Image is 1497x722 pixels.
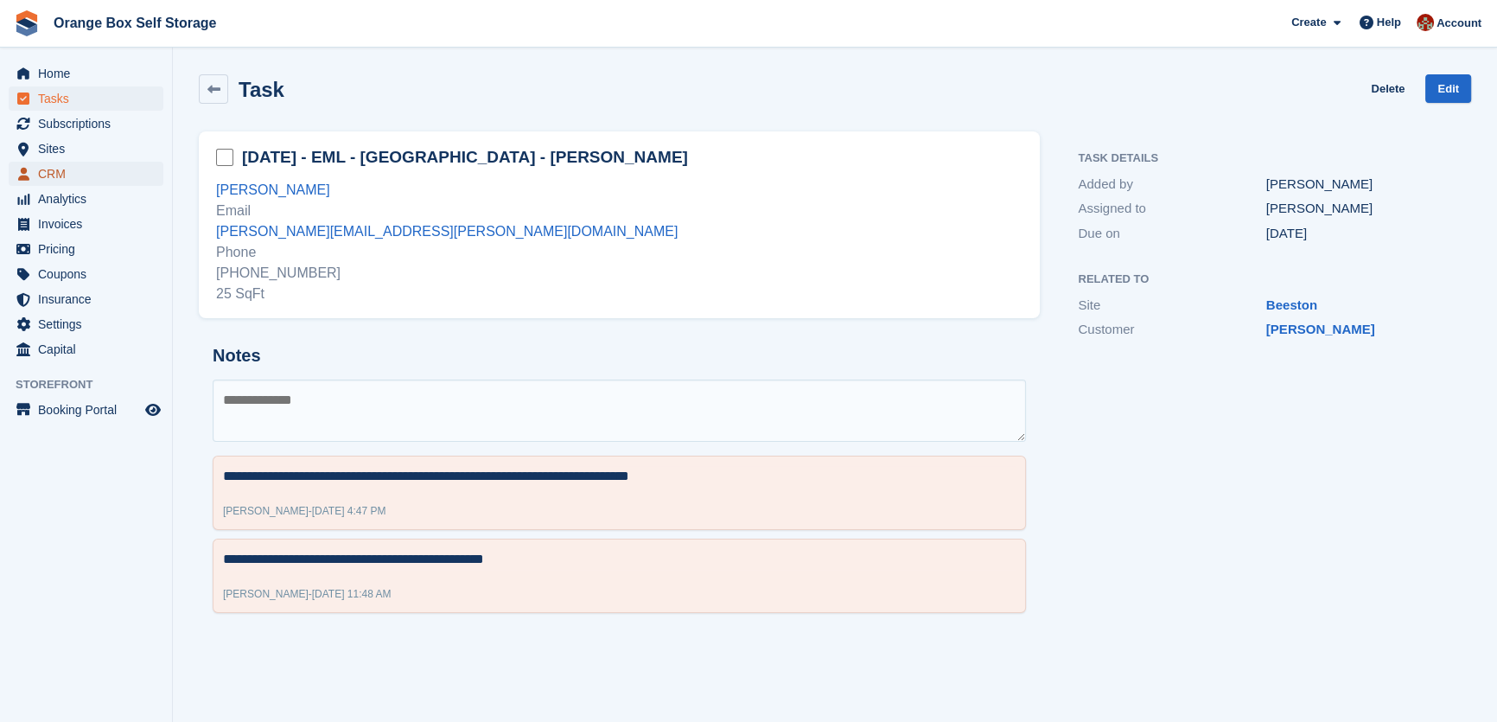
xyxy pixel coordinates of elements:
span: [PERSON_NAME] [223,505,309,517]
a: menu [9,112,163,136]
span: Create [1291,14,1326,31]
div: Added by [1078,175,1265,195]
h2: Notes [213,346,1026,366]
span: Home [38,61,142,86]
span: Booking Portal [38,398,142,422]
a: menu [9,61,163,86]
div: Customer [1078,320,1265,340]
span: Settings [38,312,142,336]
div: Phone [216,242,1022,263]
a: menu [9,237,163,261]
a: menu [9,287,163,311]
span: Tasks [38,86,142,111]
div: Assigned to [1078,199,1265,219]
a: Beeston [1266,297,1317,312]
a: [PERSON_NAME] [216,182,330,197]
div: - [223,586,392,602]
div: [PERSON_NAME] [1266,199,1454,219]
span: Subscriptions [38,112,142,136]
a: menu [9,162,163,186]
span: [DATE] 11:48 AM [312,588,392,600]
img: stora-icon-8386f47178a22dfd0bd8f6a31ec36ba5ce8667c1dd55bd0f319d3a0aa187defe.svg [14,10,40,36]
div: [PHONE_NUMBER] 25 SqFt [216,263,1022,304]
a: Orange Box Self Storage [47,9,224,37]
div: Due on [1078,224,1265,244]
a: [PERSON_NAME][EMAIL_ADDRESS][PERSON_NAME][DOMAIN_NAME] [216,224,678,239]
h2: [DATE] - EML - [GEOGRAPHIC_DATA] - [PERSON_NAME] [242,146,688,169]
a: menu [9,398,163,422]
span: [PERSON_NAME] [223,588,309,600]
div: Site [1078,296,1265,316]
a: menu [9,262,163,286]
a: [PERSON_NAME] [1266,322,1375,336]
div: [PERSON_NAME] [1266,175,1454,195]
span: Sites [38,137,142,161]
span: Storefront [16,376,172,393]
span: CRM [38,162,142,186]
h2: Related to [1078,273,1454,286]
div: Email [216,201,1022,221]
a: menu [9,337,163,361]
span: Pricing [38,237,142,261]
a: menu [9,187,163,211]
div: - [223,503,386,519]
a: Preview store [143,399,163,420]
span: [DATE] 4:47 PM [312,505,386,517]
div: [DATE] [1266,224,1454,244]
img: Wayne Ball [1417,14,1434,31]
a: menu [9,86,163,111]
span: Account [1436,15,1481,32]
span: Capital [38,337,142,361]
span: Help [1377,14,1401,31]
h2: Task [239,78,284,101]
span: Invoices [38,212,142,236]
a: menu [9,312,163,336]
a: Edit [1425,74,1471,103]
a: Delete [1371,74,1405,103]
a: menu [9,212,163,236]
span: Coupons [38,262,142,286]
h2: Task Details [1078,152,1454,165]
a: menu [9,137,163,161]
span: Analytics [38,187,142,211]
span: Insurance [38,287,142,311]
